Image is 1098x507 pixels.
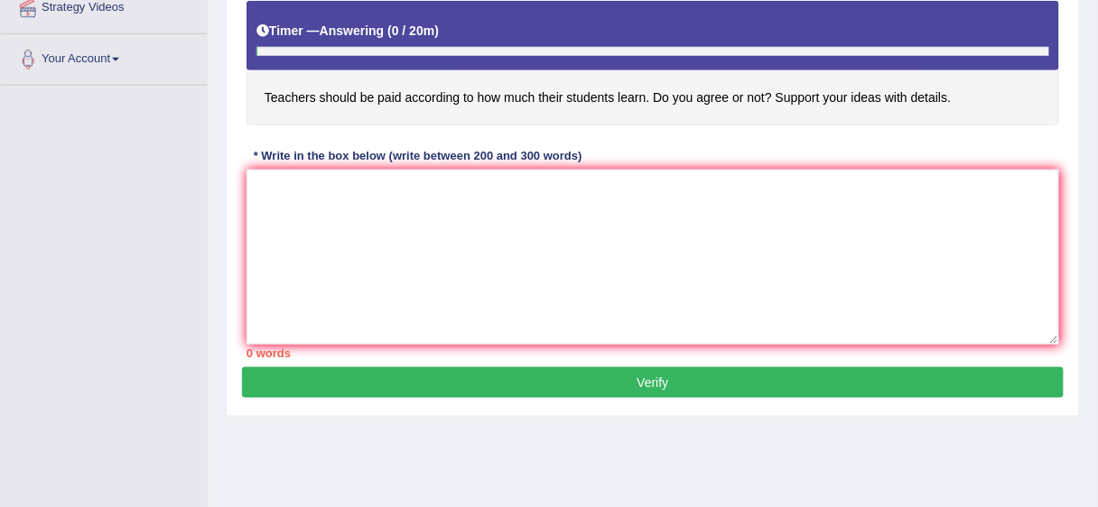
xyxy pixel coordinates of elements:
b: ) [434,23,439,38]
h5: Timer — [256,24,439,38]
b: ( [387,23,392,38]
div: 0 words [247,345,1059,362]
b: 0 / 20m [392,23,434,38]
b: Answering [320,23,385,38]
button: Verify [242,367,1064,398]
a: Your Account [1,34,207,79]
div: * Write in the box below (write between 200 and 300 words) [247,148,589,165]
